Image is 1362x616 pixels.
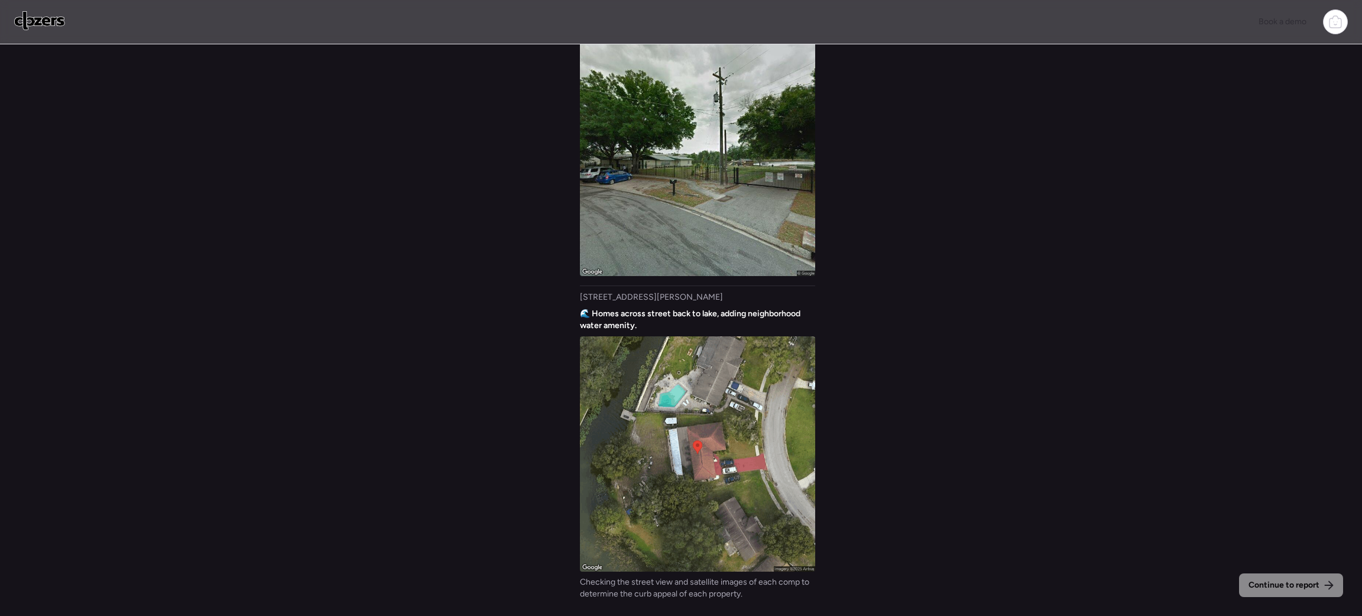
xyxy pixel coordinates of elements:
[580,576,815,600] span: Checking the street view and satellite images of each comp to determine the curb appeal of each p...
[580,336,815,572] img: 🌊 Homes across street back to lake, adding neighborhood water amenity.
[1248,579,1319,591] span: Continue to report
[1259,17,1306,27] span: Book a demo
[580,41,815,276] img: 🏭 Gated yard, equipment and utility pole create light-industrial feel and potential noise.
[580,308,815,332] span: 🌊 Homes across street back to lake, adding neighborhood water amenity.
[580,291,723,303] span: [STREET_ADDRESS][PERSON_NAME]
[14,11,65,30] img: Logo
